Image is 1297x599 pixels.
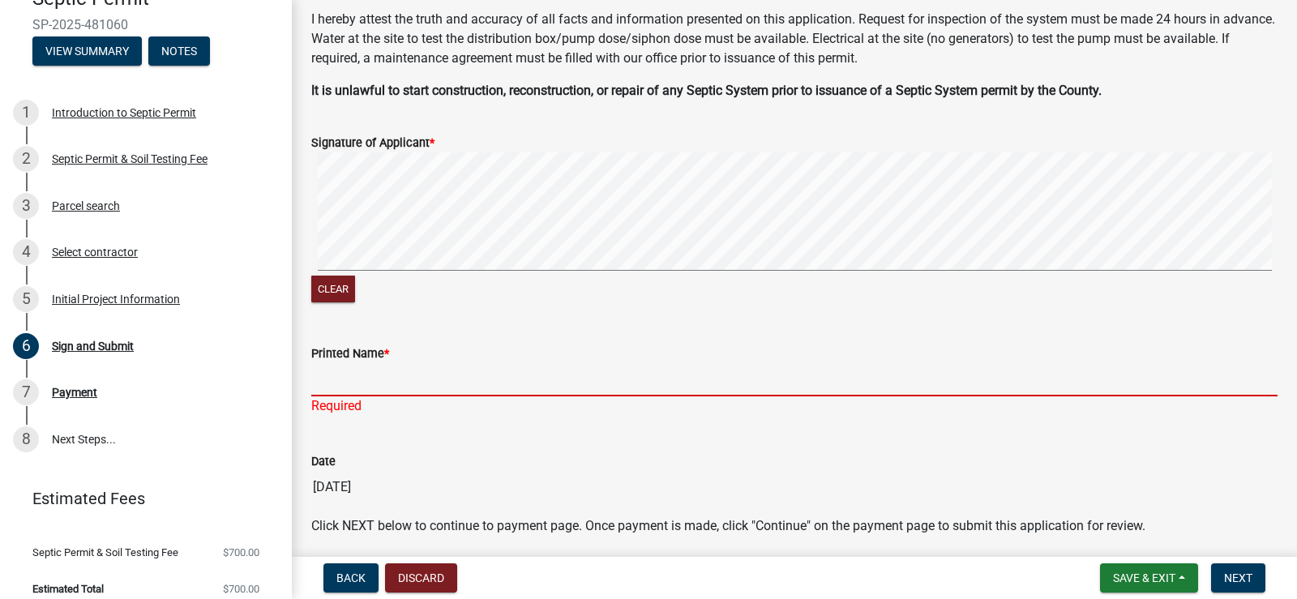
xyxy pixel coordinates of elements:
[32,584,104,594] span: Estimated Total
[52,153,208,165] div: Septic Permit & Soil Testing Fee
[385,563,457,593] button: Discard
[1211,563,1265,593] button: Next
[32,547,178,558] span: Septic Permit & Soil Testing Fee
[52,293,180,305] div: Initial Project Information
[52,246,138,258] div: Select contractor
[13,239,39,265] div: 4
[52,340,134,352] div: Sign and Submit
[311,456,336,468] label: Date
[311,516,1278,536] p: Click NEXT below to continue to payment page. Once payment is made, click "Continue" on the payme...
[32,36,142,66] button: View Summary
[311,10,1278,68] p: I hereby attest the truth and accuracy of all facts and information presented on this application...
[13,100,39,126] div: 1
[311,349,389,360] label: Printed Name
[148,36,210,66] button: Notes
[1224,571,1252,584] span: Next
[13,286,39,312] div: 5
[323,563,379,593] button: Back
[223,547,259,558] span: $700.00
[32,17,259,32] span: SP-2025-481060
[13,193,39,219] div: 3
[223,584,259,594] span: $700.00
[336,571,366,584] span: Back
[52,200,120,212] div: Parcel search
[32,45,142,58] wm-modal-confirm: Summary
[1113,571,1175,584] span: Save & Exit
[148,45,210,58] wm-modal-confirm: Notes
[1100,563,1198,593] button: Save & Exit
[13,146,39,172] div: 2
[13,379,39,405] div: 7
[52,107,196,118] div: Introduction to Septic Permit
[13,426,39,452] div: 8
[311,83,1102,98] strong: It is unlawful to start construction, reconstruction, or repair of any Septic System prior to iss...
[311,276,355,302] button: Clear
[311,138,434,149] label: Signature of Applicant
[52,387,97,398] div: Payment
[13,482,266,515] a: Estimated Fees
[13,333,39,359] div: 6
[311,396,1278,416] div: Required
